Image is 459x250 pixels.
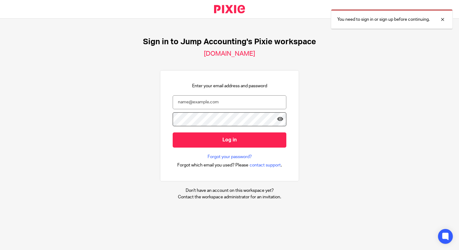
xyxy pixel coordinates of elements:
p: Don't have an account on this workspace yet? [178,187,281,194]
div: . [177,162,282,169]
h1: Sign in to Jump Accounting's Pixie workspace [143,37,316,47]
input: Log in [173,132,286,148]
span: Forgot which email you used? Please [177,162,248,168]
p: Contact the workspace administrator for an invitation. [178,194,281,200]
h2: [DOMAIN_NAME] [204,50,255,58]
p: You need to sign in or sign up before continuing. [337,16,430,23]
p: Enter your email address and password [192,83,267,89]
input: name@example.com [173,95,286,109]
span: contact support [250,162,281,168]
a: Forgot your password? [208,154,252,160]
